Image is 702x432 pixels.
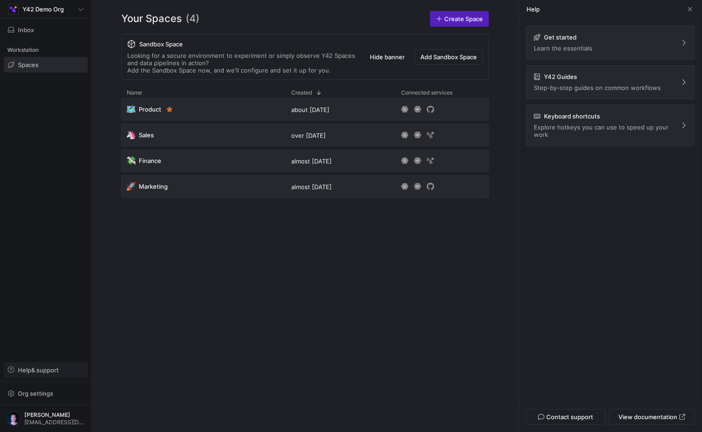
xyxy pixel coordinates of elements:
button: https://lh3.googleusercontent.com/a-/AOh14Gj536Mo-W-oWB4s5436VUSgjgKCvefZ6q9nQWHwUA=s96-c[PERSON_... [4,409,88,428]
a: View documentation [609,409,695,425]
div: Press SPACE to select this row. [121,98,489,124]
button: Contact support [526,409,606,425]
div: Press SPACE to select this row. [121,175,489,201]
button: Org settings [4,386,88,401]
p: Y42 Guides [544,73,577,80]
span: almost [DATE] [291,183,332,191]
span: Sales [139,131,154,139]
span: Add Sandbox Space [420,53,477,61]
span: over [DATE] [291,132,326,139]
span: almost [DATE] [291,157,332,165]
span: Marketing [139,183,168,190]
a: Create Space [430,11,489,27]
span: 🦄 [127,131,135,139]
span: Sandbox Space [139,40,183,48]
a: Org settings [4,391,88,398]
button: Help& support [4,362,88,378]
span: 💸 [127,157,135,165]
div: Press SPACE to select this row. [121,150,489,175]
span: (4) [186,11,199,27]
a: Spaces [4,57,88,73]
button: Y42 GuidesStep-by-step guides on common workflows [526,65,695,99]
p: Explore hotkeys you can use to speed up your work [534,123,680,138]
span: Create Space [444,15,483,22]
span: Name [127,90,142,96]
p: Get started [544,34,577,41]
span: Contact support [546,413,593,421]
img: https://lh3.googleusercontent.com/a-/AOh14Gj536Mo-W-oWB4s5436VUSgjgKCvefZ6q9nQWHwUA=s96-c [6,411,21,426]
span: Connected services [401,90,453,96]
p: Keyboard shortcuts [544,112,600,120]
img: https://storage.googleapis.com/y42-prod-data-exchange/images/wGRgYe1eIP2JIxZ3aMfdjHlCeekm0sHD6HRd... [9,5,18,14]
span: about [DATE] [291,106,329,113]
span: [EMAIL_ADDRESS][DOMAIN_NAME] [24,419,85,426]
div: Looking for a secure environment to experiment or simply observe Y42 Spaces and data pipelines in... [127,52,357,74]
span: 🚀 [127,182,135,191]
div: Workstation [4,43,88,57]
span: Inbox [18,26,34,34]
p: Step-by-step guides on common workflows [534,84,661,91]
span: Org settings [18,390,53,397]
span: Product [139,106,161,113]
button: Get startedLearn the essentials [526,26,695,60]
span: View documentation [618,413,677,421]
p: Learn the essentials [534,45,592,52]
span: 🗺️ [127,105,135,113]
button: Hide banner [364,49,411,65]
span: Finance [139,157,161,164]
span: [PERSON_NAME] [24,412,85,418]
span: Help & support [18,366,59,374]
span: Your Spaces [121,11,182,27]
span: Hide banner [370,53,405,61]
span: Created [291,90,312,96]
a: Help [526,5,540,13]
button: Keyboard shortcutsExplore hotkeys you can use to speed up your work [526,105,695,146]
button: Add Sandbox Space [414,49,483,65]
div: Press SPACE to select this row. [121,124,489,150]
span: Y42 Demo Org [23,6,64,13]
button: Inbox [4,22,88,38]
span: Spaces [18,61,39,68]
